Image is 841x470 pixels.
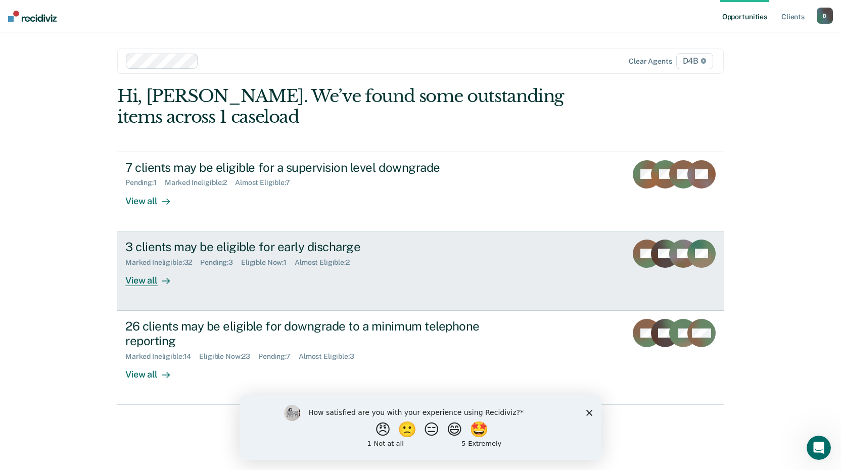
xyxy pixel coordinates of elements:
iframe: Intercom live chat [807,436,831,460]
div: Pending : 3 [200,258,241,267]
div: Hi, [PERSON_NAME]. We’ve found some outstanding items across 1 caseload [117,86,602,127]
div: Almost Eligible : 7 [235,178,298,187]
div: Marked Ineligible : 32 [125,258,200,267]
div: 26 clients may be eligible for downgrade to a minimum telephone reporting [125,319,480,348]
div: Pending : 1 [125,178,165,187]
div: Pending : 7 [258,352,299,361]
div: Marked Ineligible : 14 [125,352,199,361]
div: Clear agents [629,57,672,66]
a: 7 clients may be eligible for a supervision level downgradePending:1Marked Ineligible:2Almost Eli... [117,152,724,231]
div: 3 clients may be eligible for early discharge [125,240,480,254]
div: View all [125,187,182,207]
div: Almost Eligible : 2 [295,258,358,267]
a: 26 clients may be eligible for downgrade to a minimum telephone reportingMarked Ineligible:14Elig... [117,311,724,405]
div: Eligible Now : 23 [199,352,258,361]
div: 7 clients may be eligible for a supervision level downgrade [125,160,480,175]
iframe: Survey by Kim from Recidiviz [240,395,601,460]
div: Marked Ineligible : 2 [165,178,235,187]
span: D4B [676,53,713,69]
div: Eligible Now : 1 [241,258,295,267]
div: View all [125,360,182,380]
button: B [817,8,833,24]
a: 3 clients may be eligible for early dischargeMarked Ineligible:32Pending:3Eligible Now:1Almost El... [117,231,724,311]
img: Recidiviz [8,11,57,22]
div: Almost Eligible : 3 [299,352,362,361]
div: View all [125,266,182,286]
